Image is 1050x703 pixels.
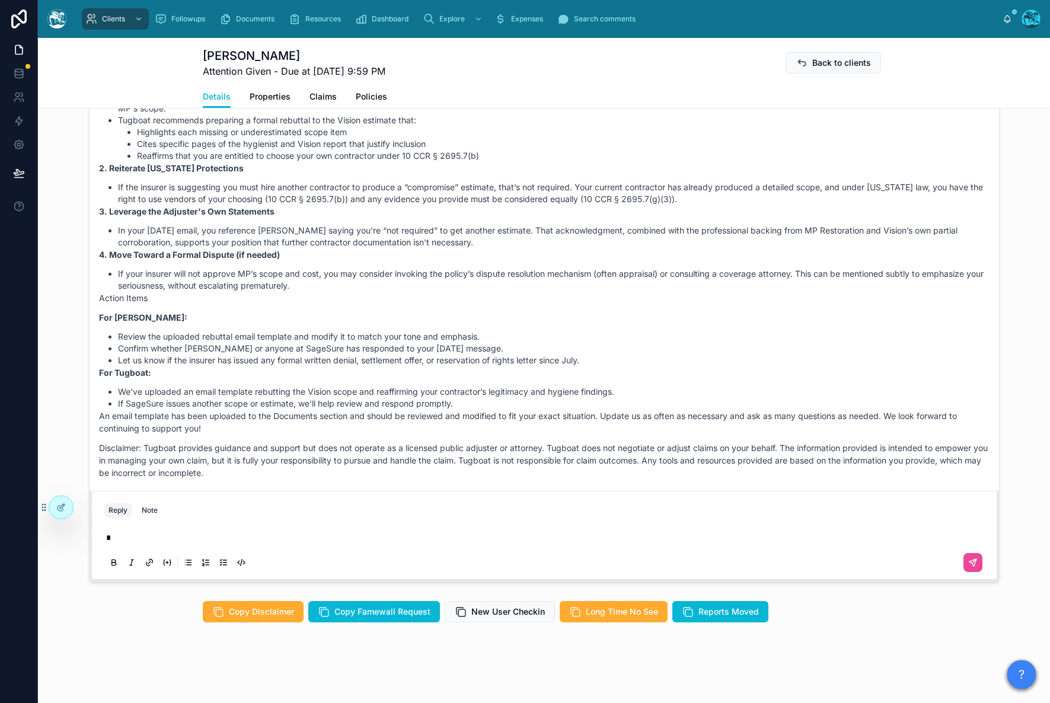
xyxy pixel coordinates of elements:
button: New User Checkin [445,601,555,622]
button: Back to clients [786,52,881,74]
span: Search comments [574,14,636,24]
span: Documents [236,14,275,24]
span: Claims [309,91,337,103]
li: Review the uploaded rebuttal email template and modify it to match your tone and emphasis. [118,331,990,343]
span: Back to clients [812,57,871,69]
li: Confirm whether [PERSON_NAME] or anyone at SageSure has responded to your [DATE] message. [118,343,990,354]
button: Note [137,503,162,517]
li: We’ve uploaded an email template rebutting the Vision scope and reaffirming your contractor’s leg... [118,386,990,398]
a: Resources [285,8,349,30]
div: scrollable content [76,6,1003,32]
li: Highlights each missing or underestimated scope item [137,126,990,138]
a: Dashboard [352,8,417,30]
span: Policies [356,91,387,103]
li: Tugboat recommends preparing a formal rebuttal to the Vision estimate that: [118,114,990,162]
strong: For Tugboat: [99,368,151,378]
button: ? [1007,660,1036,689]
button: Reports Moved [672,601,768,622]
span: Clients [102,14,125,24]
a: Followups [151,8,213,30]
li: Cites specific pages of the hygienist and Vision report that justify inclusion [137,138,990,150]
li: In your [DATE] email, you reference [PERSON_NAME] saying you're “not required” to get another est... [118,225,990,248]
li: Let us know if the insurer has issued any formal written denial, settlement offer, or reservation... [118,354,990,366]
a: Details [203,86,231,108]
li: If the insurer is suggesting you must hire another contractor to produce a “compromise” estimate,... [118,181,990,205]
a: Properties [250,86,291,110]
button: Copy Famewall Request [308,601,440,622]
span: New User Checkin [471,606,545,618]
a: Expenses [491,8,551,30]
button: Reply [104,503,132,517]
span: Attention Given - Due at [DATE] 9:59 PM [203,64,385,78]
li: If your insurer will not approve MP’s scope and cost, you may consider invoking the policy’s disp... [118,268,990,292]
strong: For [PERSON_NAME]: [99,312,187,322]
span: Properties [250,91,291,103]
div: Note [142,506,158,515]
span: Expenses [511,14,543,24]
li: If SageSure issues another scope or estimate, we’ll help review and respond promptly. [118,398,990,410]
p: An email template has been uploaded to the Documents section and should be reviewed and modified ... [99,410,990,434]
h1: [PERSON_NAME] [203,47,385,64]
li: Reaffirms that you are entitled to choose your own contractor under 10 CCR § 2695.7(b) [137,150,990,162]
span: Followups [171,14,205,24]
a: Clients [82,8,149,30]
a: Policies [356,86,387,110]
span: Copy Disclaimer [229,606,294,618]
span: Details [203,91,231,103]
span: Dashboard [372,14,408,24]
span: Long Time No See [586,606,658,618]
a: Explore [419,8,489,30]
a: Documents [216,8,283,30]
span: Reports Moved [698,606,759,618]
button: Long Time No See [560,601,668,622]
p: Disclaimer: Tugboat provides guidance and support but does not operate as a licensed public adjus... [99,442,990,479]
p: Action Items [99,292,990,304]
strong: 4. Move Toward a Formal Dispute (if needed) [99,250,280,260]
span: Resources [305,14,341,24]
span: Copy Famewall Request [334,606,430,618]
img: App logo [47,9,66,28]
a: Search comments [554,8,644,30]
span: Explore [439,14,465,24]
a: Claims [309,86,337,110]
strong: 2. Reiterate [US_STATE] Protections [99,163,244,173]
strong: 3. Leverage the Adjuster's Own Statements [99,206,275,216]
button: Copy Disclaimer [203,601,304,622]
